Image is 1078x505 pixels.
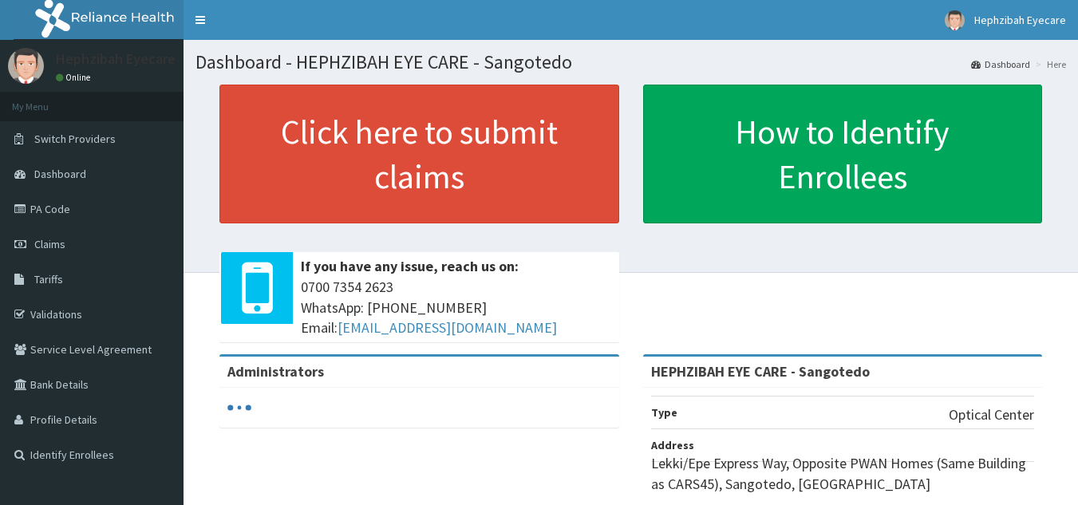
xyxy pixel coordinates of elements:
[971,57,1030,71] a: Dashboard
[219,85,619,223] a: Click here to submit claims
[651,438,694,452] b: Address
[227,362,324,381] b: Administrators
[8,48,44,84] img: User Image
[34,132,116,146] span: Switch Providers
[34,272,63,286] span: Tariffs
[227,396,251,420] svg: audio-loading
[651,362,870,381] strong: HEPHZIBAH EYE CARE - Sangotedo
[949,404,1034,425] p: Optical Center
[643,85,1043,223] a: How to Identify Enrollees
[651,405,677,420] b: Type
[1032,57,1066,71] li: Here
[56,52,176,66] p: Hephzibah Eyecare
[974,13,1066,27] span: Hephzibah Eyecare
[945,10,965,30] img: User Image
[56,72,94,83] a: Online
[34,167,86,181] span: Dashboard
[301,257,519,275] b: If you have any issue, reach us on:
[338,318,557,337] a: [EMAIL_ADDRESS][DOMAIN_NAME]
[195,52,1066,73] h1: Dashboard - HEPHZIBAH EYE CARE - Sangotedo
[301,277,611,338] span: 0700 7354 2623 WhatsApp: [PHONE_NUMBER] Email:
[651,453,1035,494] p: Lekki/Epe Express Way, Opposite PWAN Homes (Same Building as CARS45), Sangotedo, [GEOGRAPHIC_DATA]
[34,237,65,251] span: Claims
